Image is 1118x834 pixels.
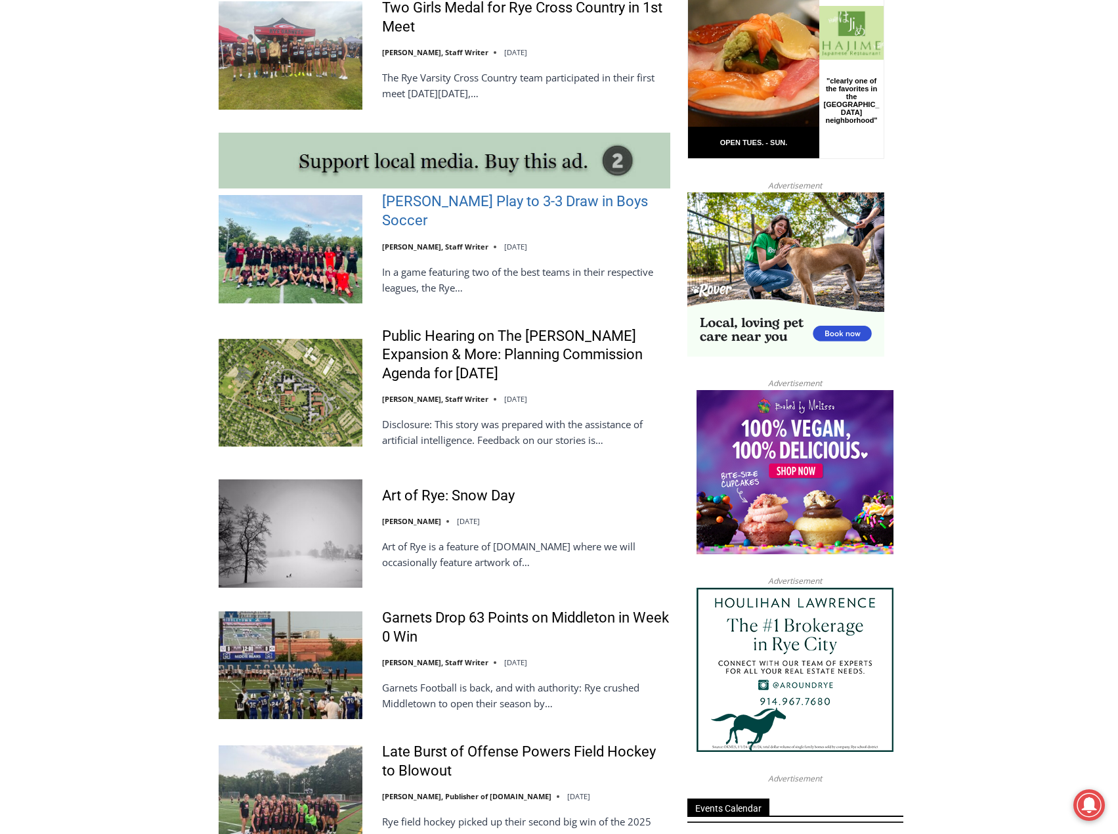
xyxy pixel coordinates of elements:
[219,195,362,303] img: Rye, Harrison Play to 3-3 Draw in Boys Soccer
[567,791,590,801] time: [DATE]
[755,179,835,192] span: Advertisement
[504,47,527,57] time: [DATE]
[687,799,769,816] span: Events Calendar
[219,1,362,109] img: Two Girls Medal for Rye Cross Country in 1st Meet
[504,242,527,252] time: [DATE]
[382,538,670,570] p: Art of Rye is a feature of [DOMAIN_NAME] where we will occasionally feature artwork of…
[382,487,515,506] a: Art of Rye: Snow Day
[382,70,670,101] p: The Rye Varsity Cross Country team participated in their first meet [DATE][DATE],…
[382,264,670,296] p: In a game featuring two of the best teams in their respective leagues, the Rye…
[332,1,620,127] div: "The first chef I interviewed talked about coming to [GEOGRAPHIC_DATA] from [GEOGRAPHIC_DATA] in ...
[755,772,835,785] span: Advertisement
[135,82,193,157] div: "clearly one of the favorites in the [GEOGRAPHIC_DATA] neighborhood"
[219,479,362,587] img: Art of Rye: Snow Day
[382,47,488,57] a: [PERSON_NAME], Staff Writer
[382,416,670,448] p: Disclosure: This story was prepared with the assistance of artificial intelligence. Feedback on o...
[382,192,670,230] a: [PERSON_NAME] Play to 3-3 Draw in Boys Soccer
[755,575,835,587] span: Advertisement
[219,611,362,719] img: Garnets Drop 63 Points on Middleton in Week 0 Win
[382,791,551,801] a: [PERSON_NAME], Publisher of [DOMAIN_NAME]
[697,390,893,554] img: Baked by Melissa
[382,743,670,780] a: Late Burst of Offense Powers Field Hockey to Blowout
[504,394,527,404] time: [DATE]
[382,680,670,711] p: Garnets Football is back, and with authority: Rye crushed Middletown to open their season by…
[382,657,488,667] a: [PERSON_NAME], Staff Writer
[755,377,835,389] span: Advertisement
[382,609,670,646] a: Garnets Drop 63 Points on Middleton in Week 0 Win
[382,242,488,252] a: [PERSON_NAME], Staff Writer
[382,394,488,404] a: [PERSON_NAME], Staff Writer
[219,339,362,447] img: Public Hearing on The Osborn Expansion & More: Planning Commission Agenda for Tuesday, September ...
[382,516,441,526] a: [PERSON_NAME]
[316,127,636,164] a: Intern @ [DOMAIN_NAME]
[219,133,670,188] img: support local media, buy this ad
[697,588,893,752] img: Houlihan Lawrence The #1 Brokerage in Rye City
[343,131,609,160] span: Intern @ [DOMAIN_NAME]
[457,516,480,526] time: [DATE]
[4,135,129,185] span: Open Tues. - Sun. [PHONE_NUMBER]
[382,327,670,384] a: Public Hearing on The [PERSON_NAME] Expansion & More: Planning Commission Agenda for [DATE]
[1,132,132,164] a: Open Tues. - Sun. [PHONE_NUMBER]
[504,657,527,667] time: [DATE]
